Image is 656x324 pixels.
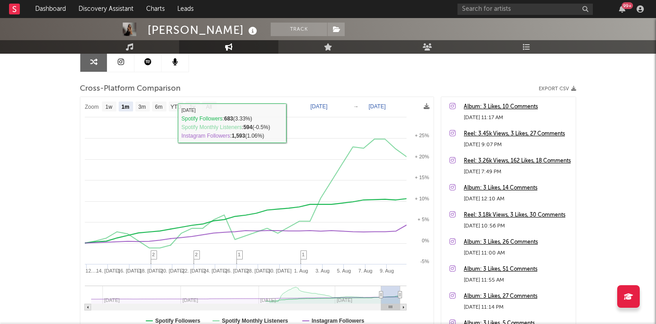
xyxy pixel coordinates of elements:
[464,139,571,150] div: [DATE] 9:07 PM
[380,268,394,273] text: 9. Aug
[464,221,571,231] div: [DATE] 10:56 PM
[294,268,308,273] text: 1. Aug
[203,268,227,273] text: 24. [DATE]
[96,268,120,273] text: 14. [DATE]
[155,318,200,324] text: Spotify Followers
[464,237,571,248] a: Album: 3 Likes, 26 Comments
[161,268,185,273] text: 20. [DATE]
[139,268,163,273] text: 18. [DATE]
[171,104,181,110] text: YTD
[225,268,249,273] text: 26. [DATE]
[415,175,430,180] text: + 15%
[80,83,180,94] span: Cross-Platform Comparison
[418,217,430,222] text: + 5%
[182,268,206,273] text: 22. [DATE]
[415,133,430,138] text: + 25%
[206,104,212,110] text: All
[148,23,259,37] div: [PERSON_NAME]
[337,268,351,273] text: 5. Aug
[85,104,99,110] text: Zoom
[106,104,113,110] text: 1w
[415,154,430,159] text: + 20%
[238,252,240,257] span: 1
[189,104,195,110] text: 1y
[539,86,576,92] button: Export CSV
[464,302,571,313] div: [DATE] 11:14 PM
[139,104,146,110] text: 3m
[415,196,430,201] text: + 10%
[222,318,288,324] text: Spotify Monthly Listeners
[155,104,163,110] text: 6m
[464,264,571,275] a: Album: 3 Likes, 51 Comments
[195,252,198,257] span: 2
[369,103,386,110] text: [DATE]
[152,252,155,257] span: 2
[310,103,328,110] text: [DATE]
[422,238,429,243] text: 0%
[312,318,365,324] text: Instagram Followers
[353,103,359,110] text: →
[271,23,327,36] button: Track
[464,275,571,286] div: [DATE] 11:55 AM
[464,210,571,221] a: Reel: 3.18k Views, 3 Likes, 30 Comments
[86,268,97,273] text: 12.…
[358,268,372,273] text: 7. Aug
[420,259,429,264] text: -5%
[464,248,571,259] div: [DATE] 11:00 AM
[464,112,571,123] div: [DATE] 11:17 AM
[121,104,129,110] text: 1m
[464,291,571,302] a: Album: 3 Likes, 27 Comments
[464,167,571,177] div: [DATE] 7:49 PM
[246,268,270,273] text: 28. [DATE]
[315,268,329,273] text: 3. Aug
[622,2,633,9] div: 99 +
[464,102,571,112] a: Album: 3 Likes, 10 Comments
[619,5,625,13] button: 99+
[464,156,571,167] a: Reel: 3.26k Views, 162 Likes, 18 Comments
[118,268,142,273] text: 16. [DATE]
[268,268,291,273] text: 30. [DATE]
[464,194,571,204] div: [DATE] 12:10 AM
[464,129,571,139] a: Reel: 3.45k Views, 3 Likes, 27 Comments
[464,183,571,194] a: Album: 3 Likes, 14 Comments
[457,4,593,15] input: Search for artists
[302,252,305,257] span: 1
